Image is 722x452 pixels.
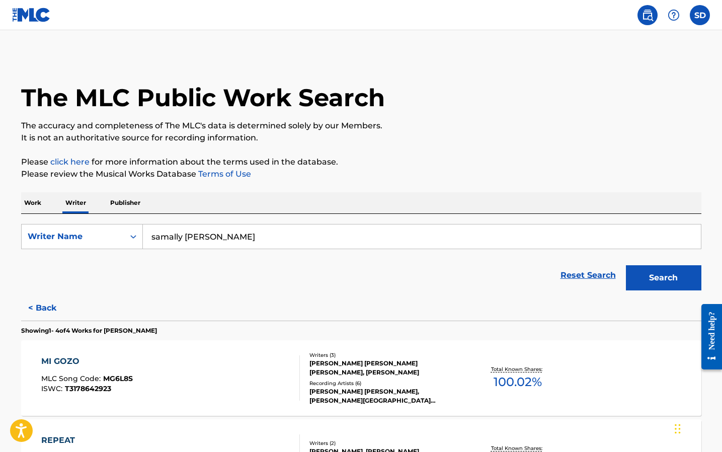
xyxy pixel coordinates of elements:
[309,359,461,377] div: [PERSON_NAME] [PERSON_NAME] [PERSON_NAME], [PERSON_NAME]
[21,326,157,335] p: Showing 1 - 4 of 4 Works for [PERSON_NAME]
[41,374,103,383] span: MLC Song Code :
[21,340,701,416] a: MI GOZOMLC Song Code:MG6L8SISWC:T3178642923Writers (3)[PERSON_NAME] [PERSON_NAME] [PERSON_NAME], ...
[694,296,722,378] iframe: Resource Center
[41,355,133,367] div: MI GOZO
[21,168,701,180] p: Please review the Musical Works Database
[309,380,461,387] div: Recording Artists ( 6 )
[21,83,385,113] h1: The MLC Public Work Search
[668,9,680,21] img: help
[641,9,654,21] img: search
[555,264,621,286] a: Reset Search
[491,365,545,373] p: Total Known Shares:
[690,5,710,25] div: User Menu
[637,5,658,25] a: Public Search
[21,132,701,144] p: It is not an authoritative source for recording information.
[21,120,701,132] p: The accuracy and completeness of The MLC's data is determined solely by our Members.
[41,434,134,446] div: REPEAT
[21,156,701,168] p: Please for more information about the terms used in the database.
[664,5,684,25] div: Help
[21,192,44,213] p: Work
[196,169,251,179] a: Terms of Use
[103,374,133,383] span: MG6L8S
[107,192,143,213] p: Publisher
[309,439,461,447] div: Writers ( 2 )
[309,387,461,405] div: [PERSON_NAME] [PERSON_NAME], [PERSON_NAME][GEOGRAPHIC_DATA][PERSON_NAME], [PERSON_NAME][GEOGRAPHI...
[41,384,65,393] span: ISWC :
[21,224,701,295] form: Search Form
[12,8,51,22] img: MLC Logo
[62,192,89,213] p: Writer
[65,384,111,393] span: T3178642923
[626,265,701,290] button: Search
[50,157,90,167] a: click here
[21,295,82,321] button: < Back
[675,414,681,444] div: Drag
[672,404,722,452] iframe: Chat Widget
[309,351,461,359] div: Writers ( 3 )
[491,444,545,452] p: Total Known Shares:
[28,231,118,243] div: Writer Name
[494,373,542,391] span: 100.02 %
